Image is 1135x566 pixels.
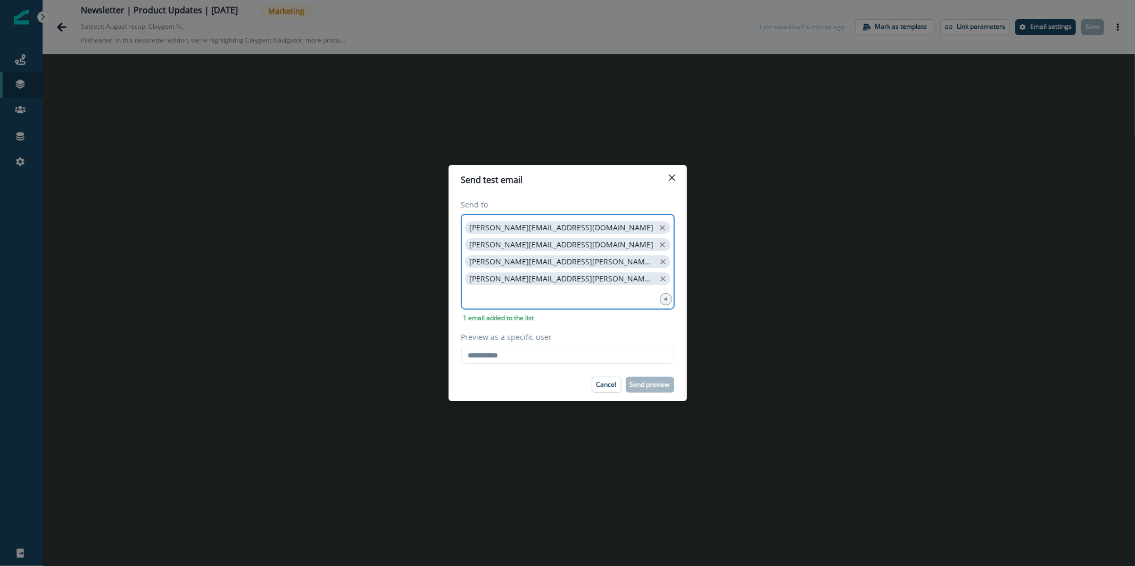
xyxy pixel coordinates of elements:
p: Send test email [461,173,523,186]
div: 4 [660,293,672,305]
p: [PERSON_NAME][EMAIL_ADDRESS][DOMAIN_NAME] [470,223,654,232]
button: Close [664,169,681,186]
label: Preview as a specific user [461,331,668,343]
p: 1 email added to the list [461,313,536,323]
p: Send preview [630,381,670,388]
p: Cancel [597,381,617,388]
button: close [657,239,668,250]
button: close [658,256,668,267]
button: Cancel [592,377,622,393]
button: close [657,222,668,233]
p: [PERSON_NAME][EMAIL_ADDRESS][PERSON_NAME][DOMAIN_NAME] [470,257,655,267]
button: Send preview [626,377,674,393]
p: [PERSON_NAME][EMAIL_ADDRESS][PERSON_NAME][DOMAIN_NAME] [470,274,655,284]
p: [PERSON_NAME][EMAIL_ADDRESS][DOMAIN_NAME] [470,240,654,249]
button: close [658,273,668,284]
label: Send to [461,199,668,210]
